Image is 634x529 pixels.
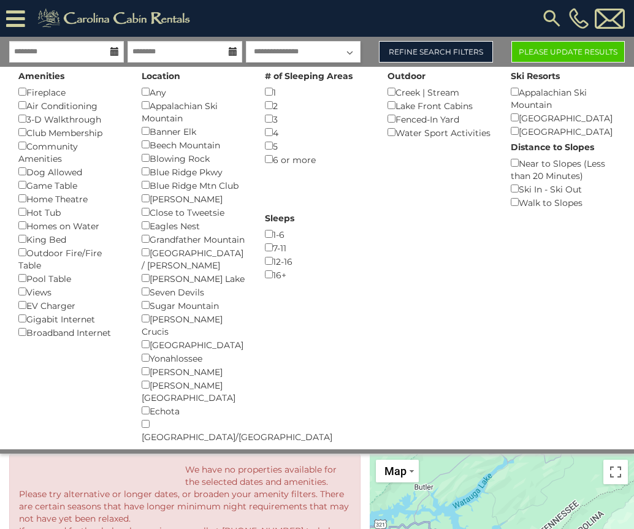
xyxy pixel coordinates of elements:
div: Ski In - Ski Out [511,182,616,196]
img: search-regular.svg [541,7,563,29]
div: [GEOGRAPHIC_DATA] [142,338,246,351]
div: Blue Ridge Mtn Club [142,178,246,192]
div: Outdoor Fire/Fire Table [18,246,123,272]
div: 3 [265,112,370,126]
div: Eagles Nest [142,219,246,232]
div: Fenced-In Yard [388,112,492,126]
div: Water Sport Activities [388,126,492,139]
div: Homes on Water [18,219,123,232]
div: 5 [265,139,370,153]
div: Yonahlossee [142,351,246,365]
div: 2 [265,99,370,112]
div: Grandfather Mountain [142,232,246,246]
div: Club Membership [18,126,123,139]
div: Pool Table [18,272,123,285]
div: [PERSON_NAME] [142,365,246,378]
div: Appalachian Ski Mountain [142,99,246,124]
div: Appalachian Ski Mountain [511,85,616,111]
div: Air Conditioning [18,99,123,112]
div: Blue Ridge Pkwy [142,165,246,178]
div: [PERSON_NAME] Lake [142,272,246,285]
label: Amenities [18,70,64,82]
div: Views [18,285,123,299]
div: Sugar Mountain [142,299,246,312]
div: Blowing Rock [142,151,246,165]
div: Dog Allowed [18,165,123,178]
button: Toggle fullscreen view [603,460,628,484]
div: King Bed [18,232,123,246]
label: Distance to Slopes [511,141,594,153]
div: Seven Devils [142,285,246,299]
button: Change map style [376,460,419,482]
div: 4 [265,126,370,139]
div: [GEOGRAPHIC_DATA]/[GEOGRAPHIC_DATA] [142,417,246,443]
div: Gigabit Internet [18,312,123,325]
div: Game Table [18,178,123,192]
div: [PERSON_NAME] Crucis [142,312,246,338]
div: EV Charger [18,299,123,312]
div: Home Theatre [18,192,123,205]
div: Hot Tub [18,205,123,219]
div: [GEOGRAPHIC_DATA] / [PERSON_NAME] [142,246,246,272]
div: 12-16 [265,254,370,268]
div: 3-D Walkthrough [18,112,123,126]
div: Near to Slopes (Less than 20 Minutes) [511,156,616,182]
a: [PHONE_NUMBER] [566,8,592,29]
div: Banner Elk [142,124,246,138]
div: [GEOGRAPHIC_DATA] [511,124,616,138]
label: Location [142,70,180,82]
div: Broadband Internet [18,325,123,339]
div: Fireplace [18,85,123,99]
div: [GEOGRAPHIC_DATA] [511,111,616,124]
div: Creek | Stream [388,85,492,99]
img: Khaki-logo.png [31,6,201,31]
button: Please Update Results [511,41,625,63]
div: Beech Mountain [142,138,246,151]
span: Map [384,465,407,478]
div: Lake Front Cabins [388,99,492,112]
div: 1 [265,85,370,99]
div: Any [142,85,246,99]
a: Refine Search Filters [379,41,492,63]
div: 1-6 [265,227,370,241]
div: Community Amenities [18,139,123,165]
div: 7-11 [265,241,370,254]
div: Echota [142,404,246,417]
div: [PERSON_NAME] [142,192,246,205]
div: Walk to Slopes [511,196,616,209]
div: 6 or more [265,153,370,166]
label: Sleeps [265,212,294,224]
div: Close to Tweetsie [142,205,246,219]
div: [PERSON_NAME][GEOGRAPHIC_DATA] [142,378,246,404]
label: # of Sleeping Areas [265,70,353,82]
label: Outdoor [388,70,426,82]
div: 16+ [265,268,370,281]
label: Ski Resorts [511,70,560,82]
